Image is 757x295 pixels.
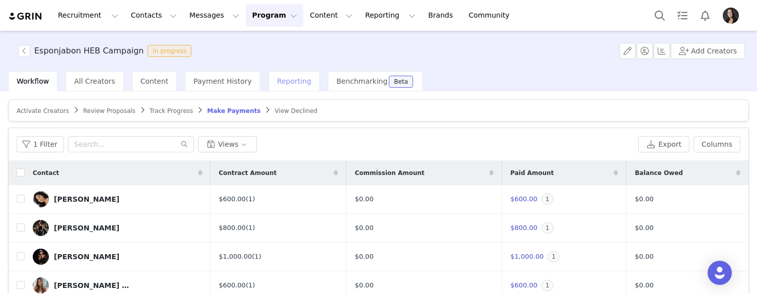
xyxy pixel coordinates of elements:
i: icon: search [181,141,188,148]
div: $600.00 [219,280,338,290]
div: [PERSON_NAME] [54,224,119,232]
div: Open Intercom Messenger [708,261,732,285]
img: a1a6f2b6-1b56-43b2-bea9-8114eec37798.jpg [33,220,49,236]
span: 1 [541,194,554,205]
span: Contract Amount [219,168,277,178]
button: 1 Filter [17,136,64,152]
button: Reporting [359,4,422,27]
button: Contacts [125,4,183,27]
span: Review Proposals [83,107,135,114]
img: ee9c3084-b2c5-4e57-83c8-142a697c07dd.jpg [33,249,49,265]
span: Reporting [277,77,311,85]
div: $0.00 [355,252,494,262]
span: $600.00 [510,195,537,203]
button: Notifications [694,4,716,27]
span: Paid Amount [510,168,554,178]
div: $0.00 [355,223,494,233]
a: [PERSON_NAME] [PERSON_NAME] [33,277,202,293]
span: Make Payments [207,107,260,114]
span: $0.00 [635,280,653,290]
div: $800.00 [219,223,338,233]
a: [PERSON_NAME] [33,220,202,236]
div: [PERSON_NAME] [54,253,119,261]
span: 1 [547,251,560,262]
img: grin logo [8,12,43,21]
span: Content [141,77,169,85]
span: 1 [541,280,554,291]
button: Columns [694,136,740,152]
span: Commission Amount [355,168,424,178]
button: Program [246,4,303,27]
button: Content [304,4,359,27]
a: Community [463,4,520,27]
img: a8fd66d8-98f7-4b99-88fe-8fc65dcee4b2.jpg [33,277,49,293]
button: Export [638,136,690,152]
span: $1,000.00 [510,253,543,260]
span: View Declined [274,107,317,114]
span: $600.00 [510,281,537,289]
span: Benchmarking [336,77,387,85]
a: (1) [252,253,261,260]
div: $0.00 [355,194,494,204]
button: Views [198,136,257,152]
img: 1249dcc0-67b5-4975-ba00-a1cbfaacac50.jpg [723,8,739,24]
span: All Creators [74,77,115,85]
a: (1) [246,281,255,289]
div: $0.00 [355,280,494,290]
span: $0.00 [635,252,653,262]
h3: Esponjabon HEB Campaign [34,45,144,57]
span: $0.00 [635,223,653,233]
button: Add Creators [671,43,745,59]
a: Brands [422,4,462,27]
span: 1 [541,222,554,233]
div: $1,000.00 [219,252,338,262]
a: (1) [246,195,255,203]
span: Payment History [193,77,252,85]
span: $800.00 [510,224,537,231]
span: $0.00 [635,194,653,204]
span: Contact [33,168,59,178]
span: In progress [148,45,191,57]
div: [PERSON_NAME] [PERSON_NAME] [54,281,129,289]
div: $600.00 [219,194,338,204]
a: [PERSON_NAME] [33,249,202,265]
div: Beta [394,79,408,85]
span: Track Progress [150,107,193,114]
img: b56df637-54bb-466e-be1e-c24b154b1e0f.jpg [33,191,49,207]
span: Workflow [17,77,49,85]
a: Tasks [671,4,694,27]
a: (1) [246,224,255,231]
button: Search [649,4,671,27]
button: Recruitment [52,4,124,27]
input: Search... [68,136,194,152]
span: [object Object] [18,45,195,57]
span: Activate Creators [17,107,69,114]
span: Balance Owed [635,168,682,178]
button: Profile [717,8,749,24]
div: [PERSON_NAME] [54,195,119,203]
button: Messages [183,4,245,27]
a: [PERSON_NAME] [33,191,202,207]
